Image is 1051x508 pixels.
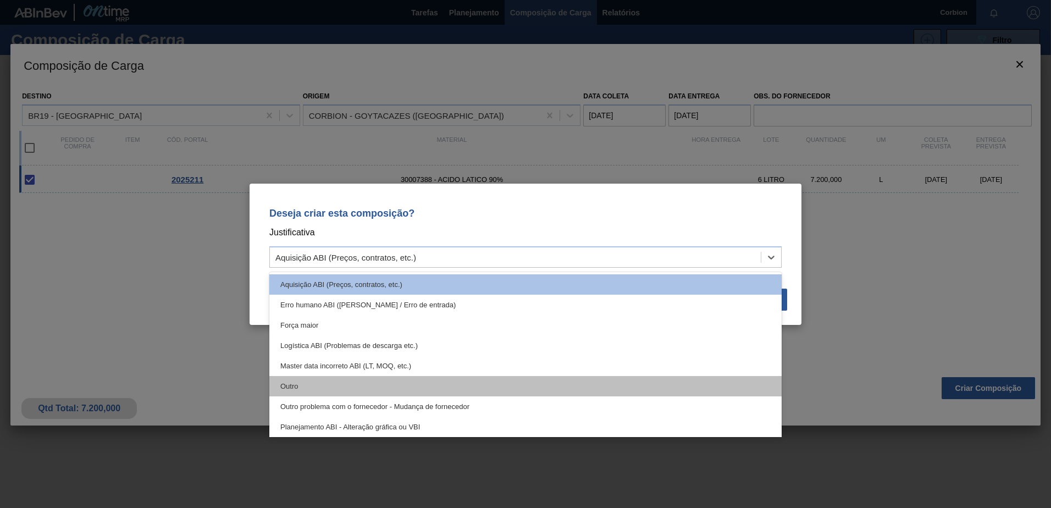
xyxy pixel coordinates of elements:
p: Justificativa [269,225,782,240]
div: Erro humano ABI ([PERSON_NAME] / Erro de entrada) [269,295,782,315]
p: Deseja criar esta composição? [269,208,782,219]
div: Aquisição ABI (Preços, contratos, etc.) [275,252,416,262]
div: Força maior [269,315,782,335]
div: Planejamento ABI - Alteração gráfica ou VBI [269,417,782,437]
div: Logística ABI (Problemas de descarga etc.) [269,335,782,356]
div: Outro [269,376,782,396]
div: Master data incorreto ABI (LT, MOQ, etc.) [269,356,782,376]
div: Aquisição ABI (Preços, contratos, etc.) [269,274,782,295]
div: Outro problema com o fornecedor - Mudança de fornecedor [269,396,782,417]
